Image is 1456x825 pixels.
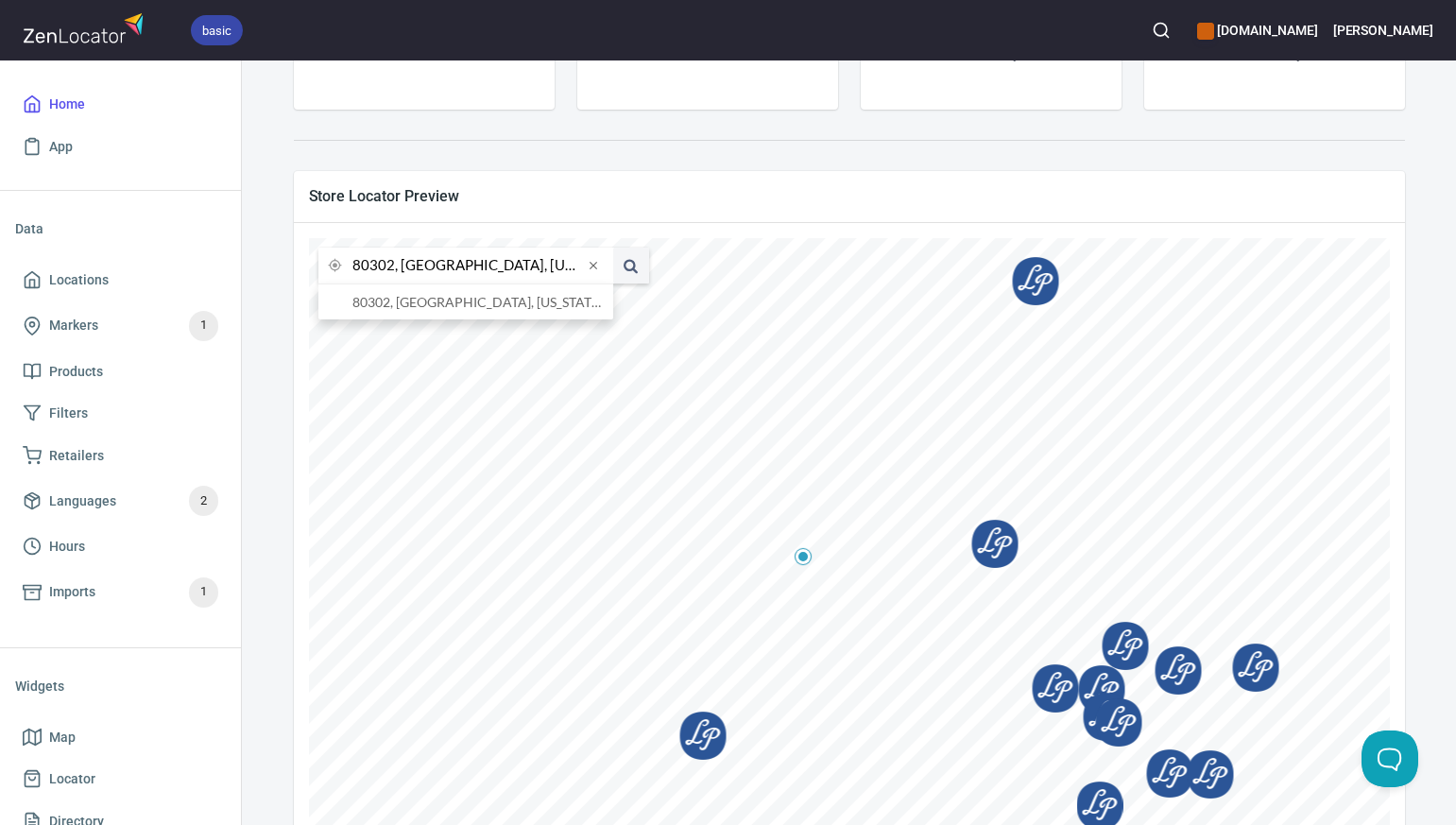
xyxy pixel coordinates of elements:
[49,135,73,159] span: App
[49,93,85,116] span: Home
[15,476,226,525] a: Languages2
[189,581,218,603] span: 1
[15,392,226,435] a: Filters
[49,360,103,384] span: Products
[191,21,243,41] span: basic
[49,268,109,292] span: Locations
[1333,9,1433,51] button: [PERSON_NAME]
[15,206,226,251] li: Data
[49,726,76,749] span: Map
[15,83,226,126] a: Home
[49,535,85,559] span: Hours
[1197,23,1214,40] button: color-CE600E
[352,248,583,284] input: city or postal code
[191,15,243,45] div: basic
[49,580,95,604] span: Imports
[49,314,98,337] span: Markers
[15,126,226,168] a: App
[15,435,226,477] a: Retailers
[1140,9,1182,51] button: Search
[381,46,466,61] a: Add Locations
[189,315,218,336] span: 1
[15,259,226,301] a: Locations
[15,758,226,800] a: Locator
[15,301,226,351] a: Markers1
[15,568,226,617] a: Imports1
[49,490,116,513] span: Languages
[15,351,226,393] a: Products
[49,767,95,791] span: Locator
[309,186,1390,206] span: Store Locator Preview
[667,46,746,61] a: Add Products
[15,525,226,568] a: Hours
[23,8,149,48] img: zenlocator
[49,444,104,468] span: Retailers
[1197,20,1317,41] h6: [DOMAIN_NAME]
[318,284,613,319] li: 80302, Boulder, Colorado, United States
[189,490,218,512] span: 2
[15,663,226,709] li: Widgets
[1197,9,1317,51] div: Manage your apps
[15,716,226,759] a: Map
[49,402,88,425] span: Filters
[1333,20,1433,41] h6: [PERSON_NAME]
[1362,730,1418,787] iframe: Help Scout Beacon - Open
